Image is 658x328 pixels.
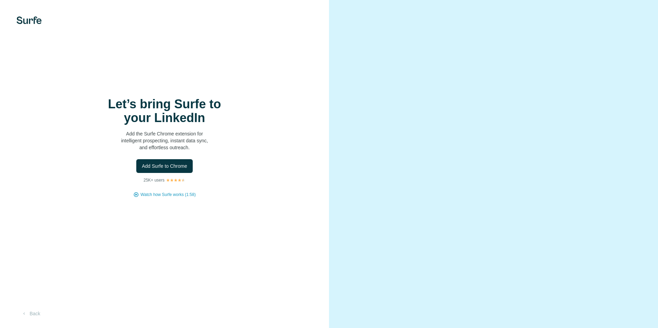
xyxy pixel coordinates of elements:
[142,163,187,170] span: Add Surfe to Chrome
[96,130,233,151] p: Add the Surfe Chrome extension for intelligent prospecting, instant data sync, and effortless out...
[96,97,233,125] h1: Let’s bring Surfe to your LinkedIn
[136,159,193,173] button: Add Surfe to Chrome
[17,307,45,320] button: Back
[140,192,195,198] button: Watch how Surfe works (1:58)
[17,17,42,24] img: Surfe's logo
[144,177,164,183] p: 25K+ users
[166,178,185,182] img: Rating Stars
